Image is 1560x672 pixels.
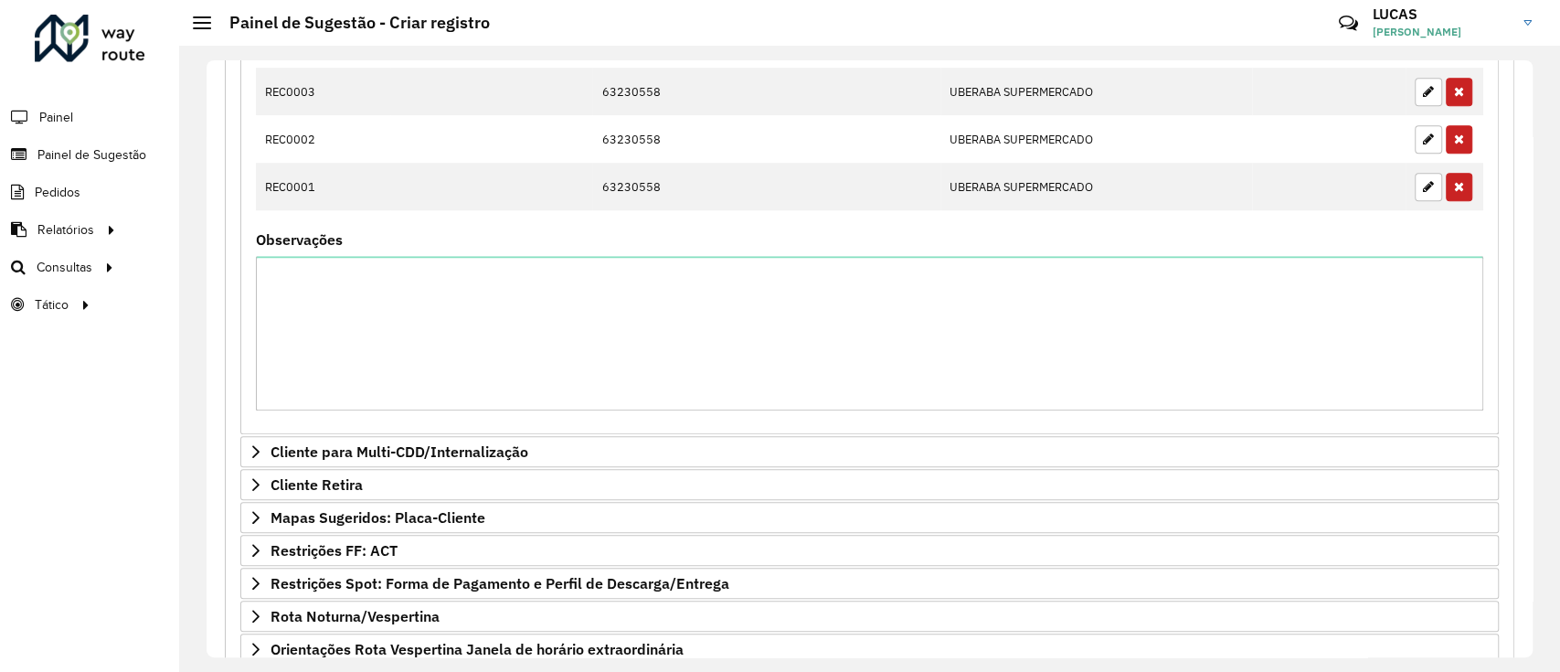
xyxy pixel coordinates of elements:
[271,510,485,525] span: Mapas Sugeridos: Placa-Cliente
[240,469,1499,500] a: Cliente Retira
[37,220,94,240] span: Relatórios
[271,444,528,459] span: Cliente para Multi-CDD/Internalização
[271,477,363,492] span: Cliente Retira
[940,163,1252,210] td: UBERABA SUPERMERCADO
[271,609,440,624] span: Rota Noturna/Vespertina
[240,601,1499,632] a: Rota Noturna/Vespertina
[271,576,729,591] span: Restrições Spot: Forma de Pagamento e Perfil de Descarga/Entrega
[271,642,684,656] span: Orientações Rota Vespertina Janela de horário extraordinária
[39,108,73,127] span: Painel
[592,68,939,115] td: 63230558
[37,145,146,165] span: Painel de Sugestão
[240,568,1499,599] a: Restrições Spot: Forma de Pagamento e Perfil de Descarga/Entrega
[1373,24,1510,40] span: [PERSON_NAME]
[37,258,92,277] span: Consultas
[940,68,1252,115] td: UBERABA SUPERMERCADO
[256,163,390,210] td: REC0001
[1373,5,1510,23] h3: LUCAS
[256,229,343,251] label: Observações
[35,295,69,315] span: Tático
[256,68,390,115] td: REC0003
[240,634,1499,665] a: Orientações Rota Vespertina Janela de horário extraordinária
[35,183,80,202] span: Pedidos
[940,115,1252,163] td: UBERABA SUPERMERCADO
[240,535,1499,566] a: Restrições FF: ACT
[592,163,939,210] td: 63230558
[256,115,390,163] td: REC0002
[240,502,1499,533] a: Mapas Sugeridos: Placa-Cliente
[240,436,1499,467] a: Cliente para Multi-CDD/Internalização
[1329,4,1368,43] a: Contato Rápido
[211,13,490,33] h2: Painel de Sugestão - Criar registro
[271,543,398,558] span: Restrições FF: ACT
[592,115,939,163] td: 63230558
